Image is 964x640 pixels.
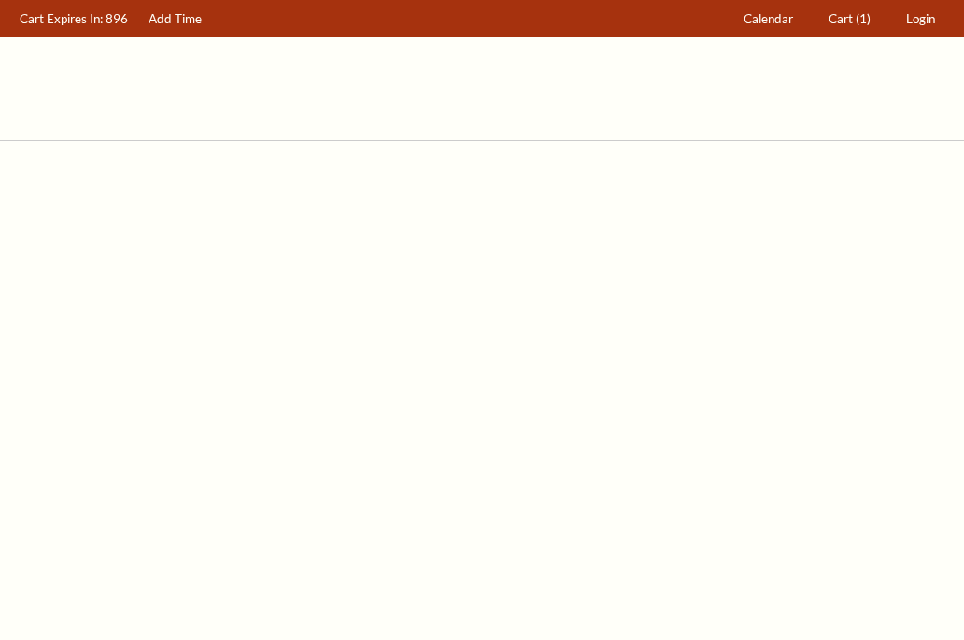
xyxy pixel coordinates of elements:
a: Calendar [735,1,802,37]
span: Cart [829,11,853,26]
a: Login [898,1,944,37]
span: 896 [106,11,128,26]
span: Calendar [744,11,793,26]
a: Cart (1) [820,1,880,37]
span: Login [906,11,935,26]
span: Cart Expires In: [20,11,103,26]
a: Add Time [140,1,211,37]
span: (1) [856,11,871,26]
